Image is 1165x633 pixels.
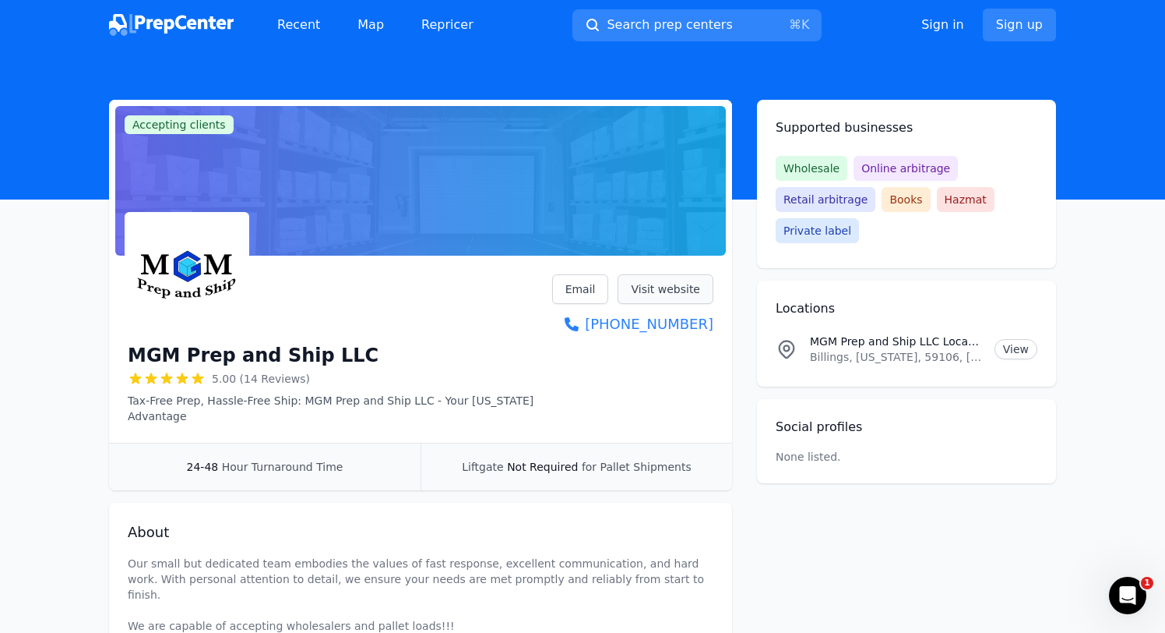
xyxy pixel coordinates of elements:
span: Search prep centers [607,16,732,34]
a: Visit website [618,274,713,304]
p: MGM Prep and Ship LLC Location [810,334,982,349]
h2: Supported businesses [776,118,1037,137]
h2: Social profiles [776,418,1037,437]
span: Wholesale [776,156,847,181]
h2: Locations [776,299,1037,318]
kbd: ⌘ [789,17,801,32]
a: Sign up [983,9,1056,41]
span: for Pallet Shipments [582,461,692,473]
span: 5.00 (14 Reviews) [212,371,310,387]
span: 24-48 [187,461,219,473]
span: Liftgate [462,461,503,473]
span: Retail arbitrage [776,187,875,212]
span: Hazmat [937,187,994,212]
kbd: K [801,17,810,32]
button: Search prep centers⌘K [572,9,822,41]
span: Books [882,187,930,212]
img: PrepCenter [109,14,234,36]
p: Billings, [US_STATE], 59106, [GEOGRAPHIC_DATA] [810,349,982,365]
span: Not Required [507,461,578,473]
span: Hour Turnaround Time [222,461,343,473]
h1: MGM Prep and Ship LLC [128,343,378,368]
iframe: Intercom live chat [1109,577,1146,614]
p: None listed. [776,449,841,465]
a: Recent [265,9,333,41]
a: Email [552,274,609,304]
a: [PHONE_NUMBER] [552,313,713,335]
span: Online arbitrage [854,156,958,181]
a: View [994,339,1037,359]
span: Accepting clients [125,115,234,134]
p: Tax-Free Prep, Hassle-Free Ship: MGM Prep and Ship LLC - Your [US_STATE] Advantage [128,393,552,424]
img: MGM Prep and Ship LLC [128,215,246,334]
a: Repricer [409,9,486,41]
a: Map [345,9,396,41]
h2: About [128,522,713,543]
span: Private label [776,218,859,243]
span: 1 [1141,577,1153,589]
a: Sign in [921,16,964,34]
